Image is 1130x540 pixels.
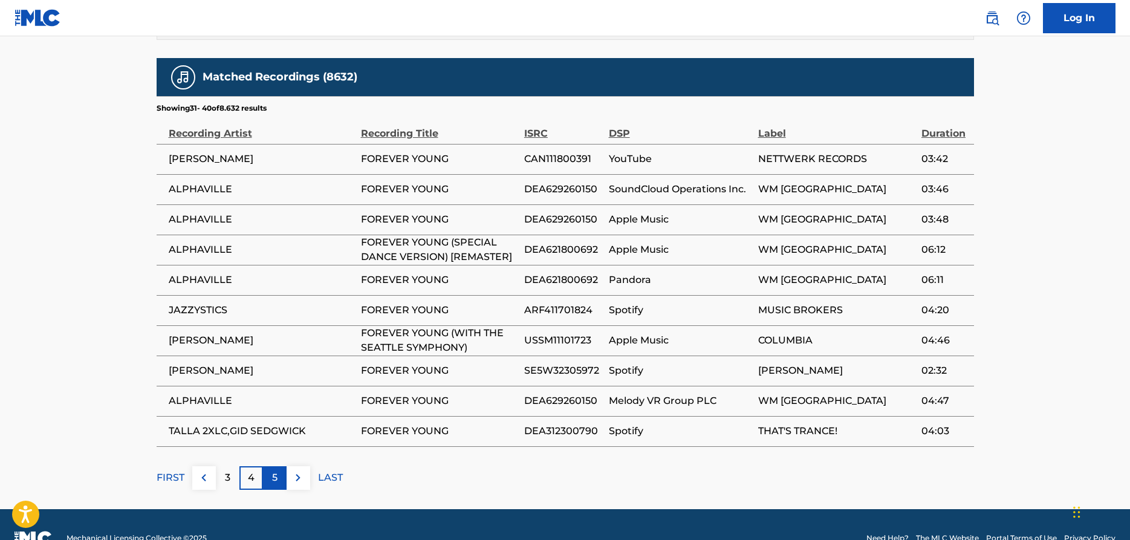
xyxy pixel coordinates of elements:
span: USSM11101723 [524,333,603,348]
div: Help [1011,6,1036,30]
span: DEA629260150 [524,182,603,197]
span: FOREVER YOUNG [361,303,518,317]
span: Apple Music [609,242,752,257]
span: FOREVER YOUNG [361,394,518,408]
span: FOREVER YOUNG [361,152,518,166]
p: 5 [272,470,278,485]
span: WM [GEOGRAPHIC_DATA] [758,242,915,257]
span: FOREVER YOUNG (SPECIAL DANCE VERSION) [REMASTER] [361,235,518,264]
div: ISRC [524,114,603,141]
h5: Matched Recordings (8632) [203,70,357,84]
img: Matched Recordings [176,70,190,85]
div: DSP [609,114,752,141]
span: DEA621800692 [524,242,603,257]
span: ALPHAVILLE [169,394,355,408]
div: Recording Artist [169,114,355,141]
span: [PERSON_NAME] [169,333,355,348]
span: DEA312300790 [524,424,603,438]
span: [PERSON_NAME] [758,363,915,378]
span: YouTube [609,152,752,166]
p: 3 [225,470,230,485]
span: 06:11 [921,273,968,287]
div: Label [758,114,915,141]
p: Showing 31 - 40 of 8.632 results [157,103,267,114]
p: 4 [248,470,255,485]
p: LAST [318,470,343,485]
div: Ziehen [1073,494,1080,530]
span: [PERSON_NAME] [169,363,355,378]
span: FOREVER YOUNG [361,182,518,197]
span: CAN111800391 [524,152,603,166]
span: Spotify [609,363,752,378]
span: SoundCloud Operations Inc. [609,182,752,197]
span: FOREVER YOUNG (WITH THE SEATTLE SYMPHONY) [361,326,518,355]
span: WM [GEOGRAPHIC_DATA] [758,273,915,287]
span: 04:20 [921,303,968,317]
iframe: Chat Widget [1070,482,1130,540]
span: [PERSON_NAME] [169,152,355,166]
span: 03:46 [921,182,968,197]
span: ALPHAVILLE [169,273,355,287]
span: DEA629260150 [524,212,603,227]
span: Pandora [609,273,752,287]
span: ALPHAVILLE [169,242,355,257]
span: MUSIC BROKERS [758,303,915,317]
span: Spotify [609,424,752,438]
span: Spotify [609,303,752,317]
span: FOREVER YOUNG [361,273,518,287]
span: ARF411701824 [524,303,603,317]
span: FOREVER YOUNG [361,424,518,438]
img: help [1016,11,1031,25]
span: WM [GEOGRAPHIC_DATA] [758,394,915,408]
span: SE5W32305972 [524,363,603,378]
span: NETTWERK RECORDS [758,152,915,166]
span: WM [GEOGRAPHIC_DATA] [758,182,915,197]
span: TALLA 2XLC,GID SEDGWICK [169,424,355,438]
span: 06:12 [921,242,968,257]
span: 04:47 [921,394,968,408]
span: JAZZYSTICS [169,303,355,317]
span: THAT'S TRANCE! [758,424,915,438]
span: Apple Music [609,212,752,227]
span: ALPHAVILLE [169,182,355,197]
span: 04:46 [921,333,968,348]
img: left [196,470,211,485]
span: 02:32 [921,363,968,378]
span: FOREVER YOUNG [361,363,518,378]
p: FIRST [157,470,184,485]
img: right [291,470,305,485]
div: Chat-Widget [1070,482,1130,540]
div: Duration [921,114,968,141]
a: Public Search [980,6,1004,30]
span: DEA621800692 [524,273,603,287]
span: WM [GEOGRAPHIC_DATA] [758,212,915,227]
img: search [985,11,999,25]
span: Melody VR Group PLC [609,394,752,408]
span: ALPHAVILLE [169,212,355,227]
img: MLC Logo [15,9,61,27]
span: DEA629260150 [524,394,603,408]
span: Apple Music [609,333,752,348]
span: 04:03 [921,424,968,438]
span: 03:48 [921,212,968,227]
div: Recording Title [361,114,518,141]
span: COLUMBIA [758,333,915,348]
span: FOREVER YOUNG [361,212,518,227]
a: Log In [1043,3,1115,33]
span: 03:42 [921,152,968,166]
